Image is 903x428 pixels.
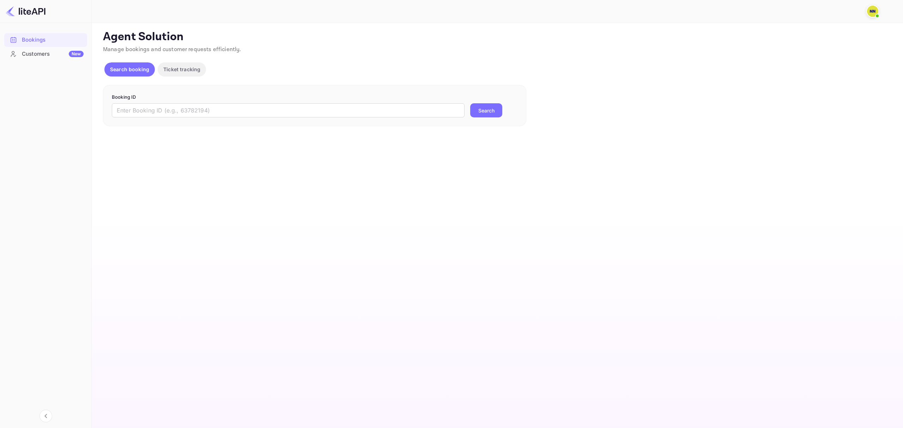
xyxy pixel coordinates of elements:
p: Booking ID [112,94,517,101]
p: Agent Solution [103,30,890,44]
img: LiteAPI logo [6,6,46,17]
img: N/A N/A [867,6,878,17]
a: CustomersNew [4,47,87,60]
div: Customers [22,50,84,58]
a: Bookings [4,33,87,46]
input: Enter Booking ID (e.g., 63782194) [112,103,465,117]
p: Ticket tracking [163,66,200,73]
div: Bookings [22,36,84,44]
div: Bookings [4,33,87,47]
button: Collapse navigation [40,410,52,422]
div: New [69,51,84,57]
div: CustomersNew [4,47,87,61]
span: Manage bookings and customer requests efficiently. [103,46,241,53]
button: Search [470,103,502,117]
p: Search booking [110,66,149,73]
